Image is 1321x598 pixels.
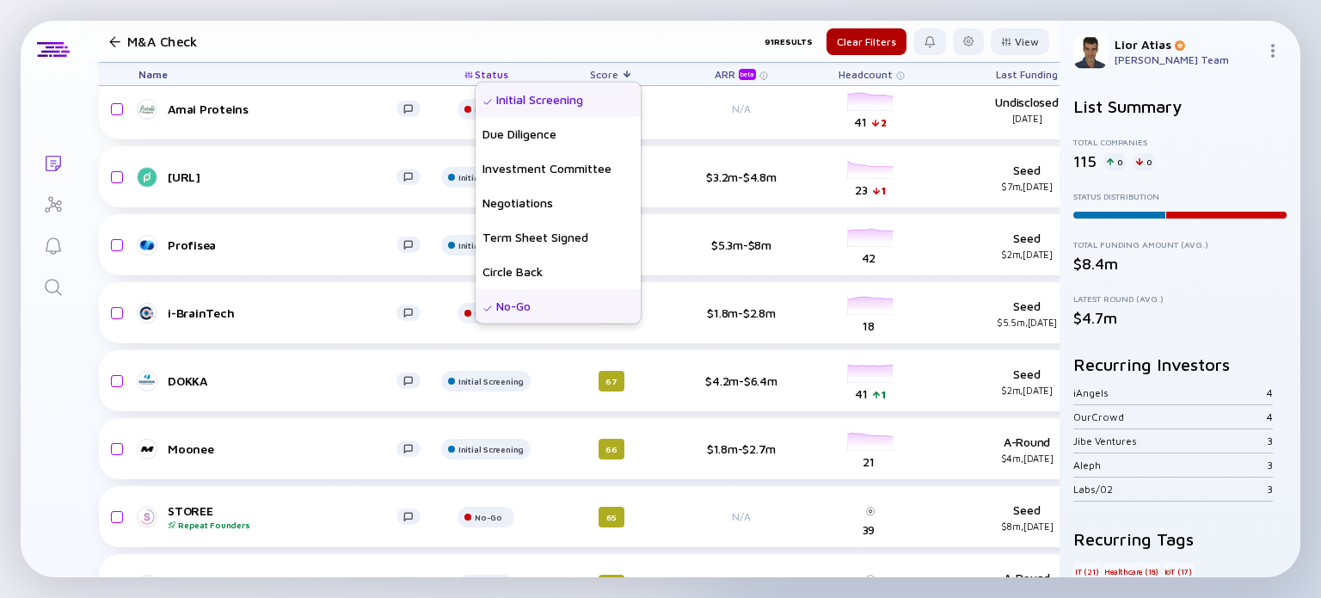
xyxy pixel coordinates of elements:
[476,288,641,323] div: No-Go
[127,34,197,49] h1: M&A Check
[765,28,813,55] div: 91 Results
[1073,529,1287,549] h2: Recurring Tags
[971,453,1083,464] div: $4m, [DATE]
[1267,410,1273,423] div: 4
[599,439,624,459] div: 66
[482,303,493,313] img: Selected
[168,503,396,530] div: STOREE
[168,520,396,530] div: Repeat Founders
[1115,37,1259,52] div: Lior Atias
[971,435,1083,464] div: A-Round
[1073,483,1267,496] div: Labs/02
[476,185,641,219] div: Negotiations
[1133,153,1155,170] div: 0
[971,385,1083,396] div: $2m, [DATE]
[715,68,759,80] div: ARR
[475,512,502,522] div: No-Go
[685,510,797,523] div: N/A
[739,69,756,80] div: beta
[1073,410,1267,423] div: OurCrowd
[685,305,797,320] div: $1.8m-$2.8m
[563,63,660,85] div: Score
[458,240,524,250] div: Initial Screening
[599,575,624,595] div: 65
[685,237,797,252] div: $5.3m-$8m
[1073,386,1267,399] div: iAngels
[1073,459,1267,472] div: Aleph
[991,28,1049,55] button: View
[138,235,434,256] a: Profisea
[1073,34,1108,69] img: Lior Profile Picture
[996,68,1058,81] span: Last Funding
[475,68,508,81] span: Status
[1073,563,1101,580] div: IT (21)
[685,170,797,184] div: $3.2m-$4.8m
[1115,53,1259,66] div: [PERSON_NAME] Team
[1267,483,1273,496] div: 3
[168,305,396,320] div: i-BrainTech
[971,249,1083,260] div: $2m, [DATE]
[685,102,797,115] div: N/A
[971,231,1083,260] div: Seed
[1103,563,1160,580] div: Healthcare (18)
[685,373,797,388] div: $4.2m-$6.4m
[1073,354,1287,374] h2: Recurring Investors
[1073,435,1267,447] div: Jibe Ventures
[1163,563,1194,580] div: IoT (17)
[476,219,641,254] div: Term Sheet Signed
[1073,137,1287,147] div: Total Companies
[826,28,906,55] button: Clear Filters
[971,181,1083,192] div: $7m, [DATE]
[168,237,396,252] div: Profisea
[1073,191,1287,201] div: Status Distribution
[458,376,524,386] div: Initial Screening
[21,141,85,182] a: Lists
[138,303,434,324] a: i-BrainTech
[168,102,396,116] div: Amai Proteins
[971,95,1083,124] div: Undisclosed
[138,371,434,391] a: DOKKA
[971,113,1083,124] div: [DATE]
[1266,44,1280,58] img: Menu
[1267,459,1273,472] div: 3
[138,503,434,530] a: STOREERepeat Founders
[168,170,396,184] div: [URL]
[125,63,434,85] div: Name
[138,167,434,188] a: [URL]
[476,82,641,116] div: Initial Screening
[482,96,493,107] img: Selected
[21,182,85,224] a: Investor Map
[1103,153,1126,170] div: 0
[458,172,524,182] div: Initial Screening
[476,116,641,151] div: Due Diligence
[1267,435,1273,447] div: 3
[1073,239,1287,250] div: Total Funding Amount (Avg.)
[1073,255,1287,273] div: $8.4m
[1073,152,1097,170] div: 115
[1073,309,1287,327] div: $4.7m
[599,371,624,391] div: 67
[21,224,85,265] a: Reminders
[971,502,1083,532] div: Seed
[971,367,1083,396] div: Seed
[839,68,893,81] span: Headcount
[971,299,1083,328] div: Seed
[971,521,1083,532] div: $8m, [DATE]
[1073,96,1287,116] h2: List Summary
[476,254,641,288] div: Circle Back
[971,317,1083,328] div: $5.5m, [DATE]
[138,575,434,595] a: High Lander
[138,439,434,459] a: Moonee
[476,151,641,185] div: Investment Committee
[458,444,524,454] div: Initial Screening
[685,441,797,456] div: $1.8m-$2.7m
[138,99,434,120] a: Amai Proteins
[1073,293,1287,304] div: Latest Round (Avg.)
[971,163,1083,192] div: Seed
[168,373,396,388] div: DOKKA
[599,507,624,527] div: 65
[1267,386,1273,399] div: 4
[168,441,396,456] div: Moonee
